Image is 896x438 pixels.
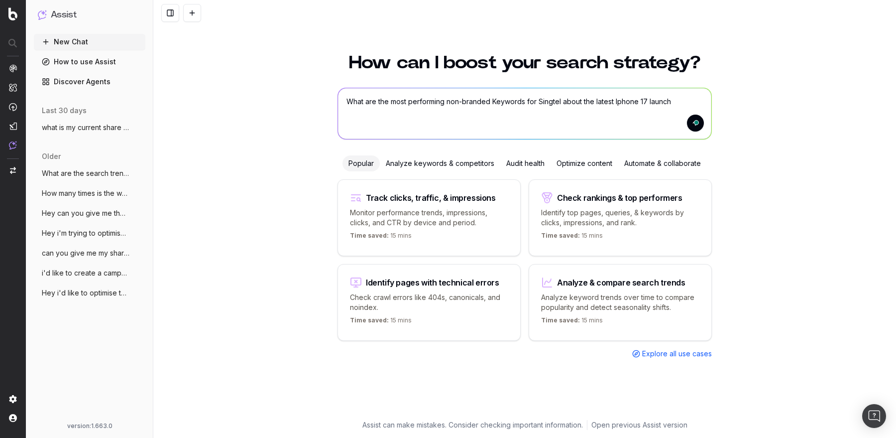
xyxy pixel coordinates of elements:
[38,10,47,19] img: Assist
[632,349,712,359] a: Explore all use cases
[38,422,141,430] div: version: 1.663.0
[557,279,685,287] div: Analyze & compare search trends
[541,232,603,244] p: 15 mins
[350,316,412,328] p: 15 mins
[9,141,17,149] img: Assist
[34,205,145,221] button: Hey can you give me the user search tren
[34,165,145,181] button: What are the search trends for iPhone re
[9,64,17,72] img: Analytics
[380,155,500,171] div: Analyze keywords & competitors
[42,228,129,238] span: Hey i'm trying to optimise the product d
[42,188,129,198] span: How many times is the word "Iphone" used
[34,265,145,281] button: i'd like to create a campaign for mother
[541,208,699,228] p: Identify top pages, queries, & keywords by clicks, impressions, and rank.
[541,232,580,239] span: Time saved:
[541,292,699,312] p: Analyze keyword trends over time to compare popularity and detect seasonality shifts.
[42,268,129,278] span: i'd like to create a campaign for mother
[38,8,141,22] button: Assist
[9,103,17,111] img: Activation
[9,122,17,130] img: Studio
[642,349,712,359] span: Explore all use cases
[366,279,499,287] div: Identify pages with technical errors
[42,106,87,116] span: last 30 days
[338,88,711,139] textarea: To enrich screen reader interactions, please activate Accessibility in Grammarly extension settings
[9,414,17,422] img: My account
[42,151,61,161] span: older
[350,208,508,228] p: Monitor performance trends, impressions, clicks, and CTR by device and period.
[34,285,145,301] button: Hey i'd like to optimise the content/pro
[350,316,389,324] span: Time saved:
[618,155,707,171] div: Automate & collaborate
[350,232,412,244] p: 15 mins
[42,208,129,218] span: Hey can you give me the user search tren
[8,7,17,20] img: Botify logo
[34,225,145,241] button: Hey i'm trying to optimise the product d
[9,83,17,92] img: Intelligence
[557,194,682,202] div: Check rankings & top performers
[34,120,145,136] button: what is my current share of voice for Ip
[34,74,145,90] a: Discover Agents
[42,123,129,133] span: what is my current share of voice for Ip
[51,8,77,22] h1: Assist
[34,34,145,50] button: New Chat
[42,168,129,178] span: What are the search trends for iPhone re
[500,155,551,171] div: Audit health
[10,167,16,174] img: Switch project
[342,155,380,171] div: Popular
[337,54,712,72] h1: How can I boost your search strategy?
[591,420,687,430] a: Open previous Assist version
[350,292,508,312] p: Check crawl errors like 404s, canonicals, and noindex.
[551,155,618,171] div: Optimize content
[350,232,389,239] span: Time saved:
[862,404,886,428] div: Open Intercom Messenger
[366,194,496,202] div: Track clicks, traffic, & impressions
[541,316,580,324] span: Time saved:
[42,248,129,258] span: can you give me my share of voice in Sin
[541,316,603,328] p: 15 mins
[9,395,17,403] img: Setting
[42,288,129,298] span: Hey i'd like to optimise the content/pro
[34,54,145,70] a: How to use Assist
[34,245,145,261] button: can you give me my share of voice in Sin
[34,185,145,201] button: How many times is the word "Iphone" used
[362,420,583,430] p: Assist can make mistakes. Consider checking important information.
